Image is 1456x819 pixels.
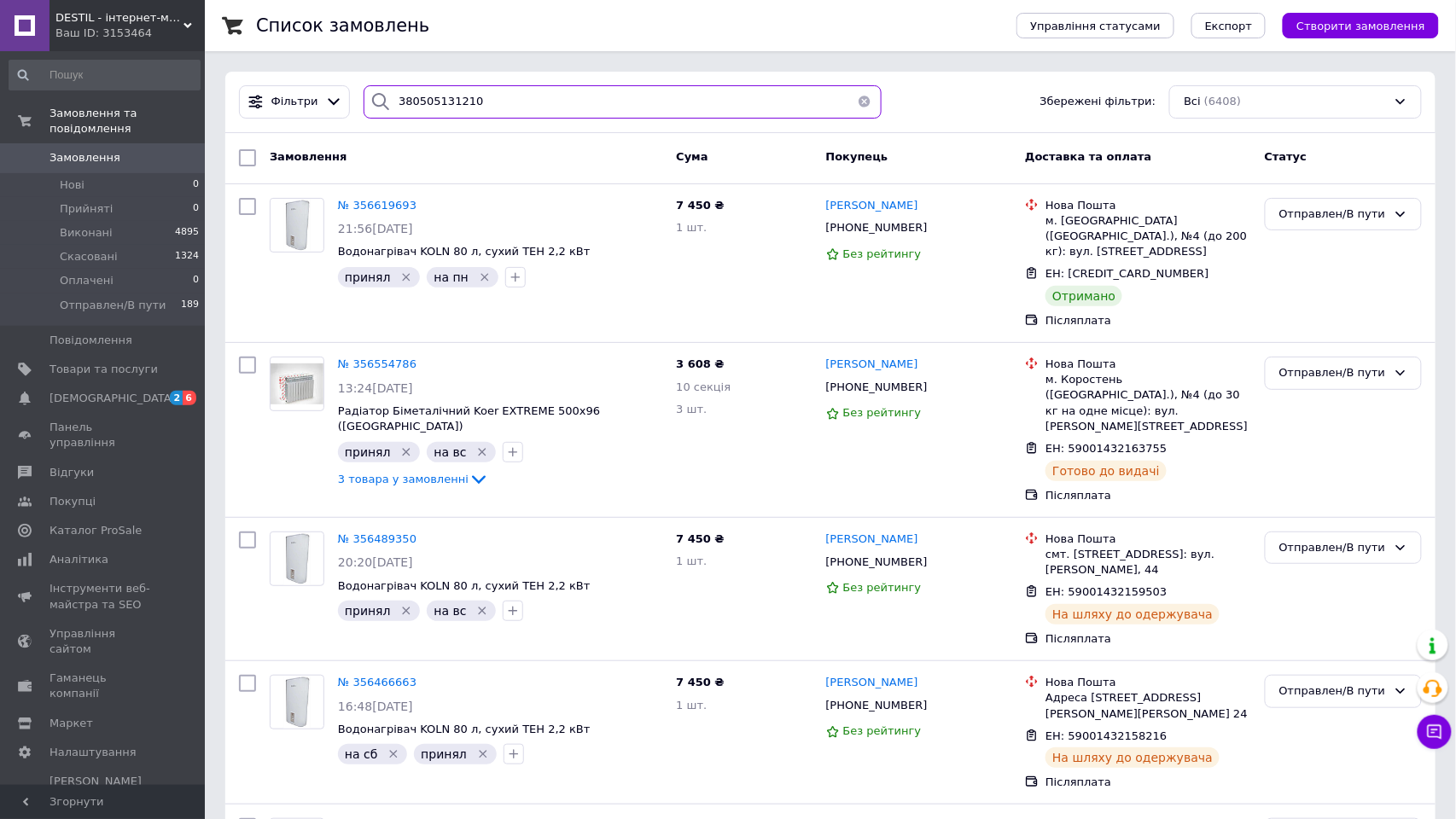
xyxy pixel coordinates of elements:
[676,199,724,212] span: 7 450 ₴
[338,723,591,735] a: Водонагрівач KOLN 80 л, сухий ТЕН 2,2 кВт
[283,199,312,252] img: Фото товару
[1045,286,1122,306] div: Отримано
[826,531,918,548] a: [PERSON_NAME]
[60,249,118,264] span: Скасовані
[1025,150,1151,163] span: Доставка та оплата
[60,201,113,217] span: Прийняті
[1045,267,1208,280] span: ЕН: [CREDIT_CARD_NUMBER]
[338,676,416,688] a: № 356466663
[1265,150,1307,163] span: Статус
[1045,442,1167,455] span: ЕН: 59001432163755
[1045,604,1220,624] div: На шляху до одержувача
[50,671,158,701] span: Гаманець компанії
[434,270,469,284] span: на пн
[338,473,469,485] span: 3 товара у замовленні
[1045,675,1250,690] div: Нова Пошта
[183,391,196,405] span: 6
[60,298,166,313] span: Отправлен/В пути
[50,465,94,480] span: Відгуки
[1045,198,1250,213] div: Нова Пошта
[50,716,93,731] span: Маркет
[338,245,591,258] a: Водонагрівач KOLN 80 л, сухий ТЕН 2,2 кВт
[270,150,347,163] span: Замовлення
[345,445,391,459] span: принял
[338,579,591,592] span: Водонагрівач KOLN 80 л, сухий ТЕН 2,2 кВт
[50,420,158,450] span: Панель управління
[345,747,378,761] span: на сб
[1045,690,1250,721] div: Адреса [STREET_ADDRESS][PERSON_NAME][PERSON_NAME] 24
[676,150,708,163] span: Cума
[826,675,918,691] a: [PERSON_NAME]
[1296,20,1425,32] span: Створити замовлення
[843,247,922,260] span: Без рейтингу
[55,10,183,26] span: DESTIL - інтернет-магазин сантехніки
[676,380,731,393] span: 10 секція
[676,555,707,567] span: 1 шт.
[9,60,201,90] input: Пошук
[364,85,882,119] input: Пошук за номером замовлення, ПІБ покупця, номером телефону, Email, номером накладної
[847,85,882,119] button: Очистить
[1279,682,1387,700] div: Отправлен/В пути
[434,604,466,618] span: на вс
[826,676,918,688] span: [PERSON_NAME]
[60,177,84,193] span: Нові
[50,626,158,657] span: Управління сайтом
[338,555,413,569] span: 20:20[DATE]
[338,357,416,370] span: № 356554786
[1045,357,1250,372] div: Нова Пошта
[1045,213,1250,260] div: м. [GEOGRAPHIC_DATA] ([GEOGRAPHIC_DATA].), №4 (до 200 кг): вул. [STREET_ADDRESS]
[50,494,96,509] span: Покупці
[50,391,176,406] span: [DEMOGRAPHIC_DATA]
[1045,747,1220,768] div: На шляху до одержувача
[1040,94,1156,110] span: Збережені фільтри:
[256,15,429,36] h1: Список замовлень
[843,406,922,419] span: Без рейтингу
[338,404,600,433] a: Радіатор Біметалічний Koer EXTREME 500x96 ([GEOGRAPHIC_DATA])
[50,333,132,348] span: Повідомлення
[826,380,928,393] span: [PHONE_NUMBER]
[1279,364,1387,382] div: Отправлен/В пути
[434,445,466,459] span: на вс
[826,221,928,234] span: [PHONE_NUMBER]
[387,747,400,761] svg: Видалити мітку
[826,199,918,212] span: [PERSON_NAME]
[826,532,918,545] span: [PERSON_NAME]
[826,555,928,568] span: [PHONE_NUMBER]
[1266,19,1439,32] a: Створити замовлення
[283,532,312,585] img: Фото товару
[1045,631,1250,647] div: Післяплата
[1045,531,1250,547] div: Нова Пошта
[338,381,413,395] span: 13:24[DATE]
[270,675,324,729] a: Фото товару
[826,699,928,712] span: [PHONE_NUMBER]
[1045,461,1167,481] div: Готово до видачі
[1205,20,1253,32] span: Експорт
[676,221,707,234] span: 1 шт.
[338,532,416,545] a: № 356489350
[283,676,312,729] img: Фото товару
[1045,372,1250,434] div: м. Коростень ([GEOGRAPHIC_DATA].), №4 (до 30 кг на одне місце): вул. [PERSON_NAME][STREET_ADDRESS]
[1045,547,1250,578] div: смт. [STREET_ADDRESS]: вул. [PERSON_NAME], 44
[271,363,323,404] img: Фото товару
[1045,775,1250,790] div: Післяплата
[676,403,707,415] span: 3 шт.
[676,532,724,545] span: 7 450 ₴
[170,391,183,405] span: 2
[399,270,413,284] svg: Видалити мітку
[421,747,467,761] span: принял
[193,273,199,288] span: 0
[181,298,199,313] span: 189
[676,676,724,688] span: 7 450 ₴
[55,26,205,41] div: Ваш ID: 3153464
[50,362,158,377] span: Товари та послуги
[338,199,416,212] span: № 356619693
[50,523,142,538] span: Каталог ProSale
[676,357,724,370] span: 3 608 ₴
